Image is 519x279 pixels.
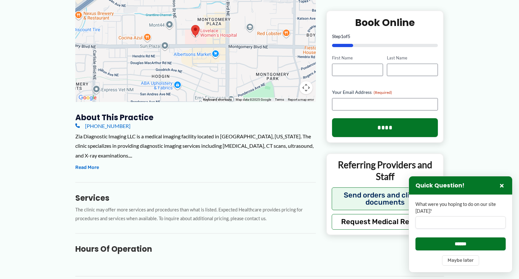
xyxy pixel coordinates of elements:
[341,33,343,39] span: 1
[415,201,506,214] label: What were you hoping to do on our site [DATE]?
[332,187,439,210] button: Send orders and clinical documents
[300,81,313,94] button: Map camera controls
[332,16,438,29] h2: Book Online
[374,90,392,95] span: (Required)
[498,182,506,189] button: Close
[75,244,316,254] h3: Hours of Operation
[203,97,232,102] button: Keyboard shortcuts
[77,94,98,102] a: Open this area in Google Maps (opens a new window)
[275,98,284,101] a: Terms (opens in new tab)
[332,89,438,95] label: Your Email Address
[415,182,464,189] h3: Quick Question!
[332,159,439,183] p: Referring Providers and Staff
[236,98,271,101] span: Map data ©2025 Google
[75,164,99,171] button: Read More
[442,255,479,266] button: Maybe later
[332,55,383,61] label: First Name
[387,55,438,61] label: Last Name
[288,98,314,101] a: Report a map error
[75,112,316,122] h3: About this practice
[348,33,350,39] span: 5
[332,34,438,39] p: Step of
[75,123,130,129] a: [PHONE_NUMBER]
[75,132,316,160] div: Zia Diagnostic Imaging LLC is a medical imaging facility located in [GEOGRAPHIC_DATA], [US_STATE]...
[75,193,316,203] h3: Services
[332,214,439,229] button: Request Medical Records
[77,94,98,102] img: Google
[75,206,316,223] p: The clinic may offer more services and procedures than what is listed. Expected Healthcare provid...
